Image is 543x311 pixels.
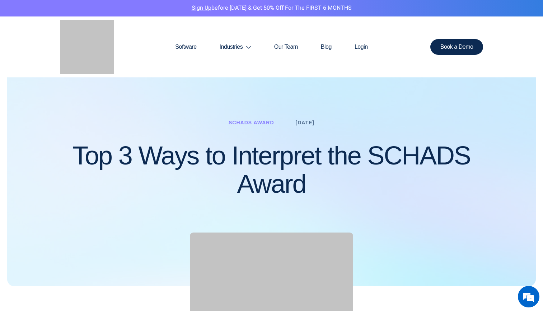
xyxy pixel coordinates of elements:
[208,30,263,64] a: Industries
[309,30,343,64] a: Blog
[5,4,538,13] p: before [DATE] & Get 50% Off for the FIRST 6 MONTHS
[60,142,483,198] h1: Top 3 Ways to Interpret the SCHADS Award
[229,120,274,125] a: Schads Award
[343,30,379,64] a: Login
[296,120,314,125] a: [DATE]
[164,30,208,64] a: Software
[263,30,309,64] a: Our Team
[430,39,483,55] a: Book a Demo
[440,44,473,50] span: Book a Demo
[192,4,211,12] a: Sign Up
